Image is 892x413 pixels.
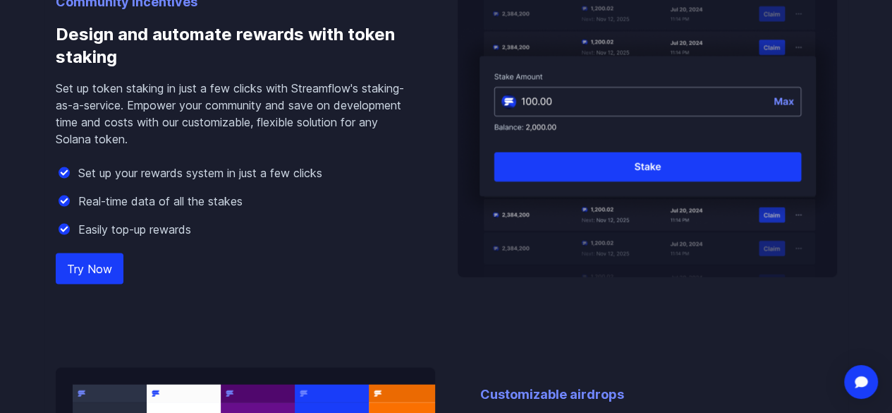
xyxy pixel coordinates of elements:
p: Set up your rewards system in just a few clicks [78,164,322,181]
p: Set up token staking in just a few clicks with Streamflow's staking-as-a-service. Empower your co... [56,80,413,148]
h3: Design and automate rewards with token staking [56,12,413,80]
a: Try Now [56,253,123,285]
p: Customizable airdrops [480,385,837,405]
p: Real-time data of all the stakes [78,193,243,210]
div: Open Intercom Messenger [844,365,878,399]
p: Easily top-up rewards [78,221,191,238]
